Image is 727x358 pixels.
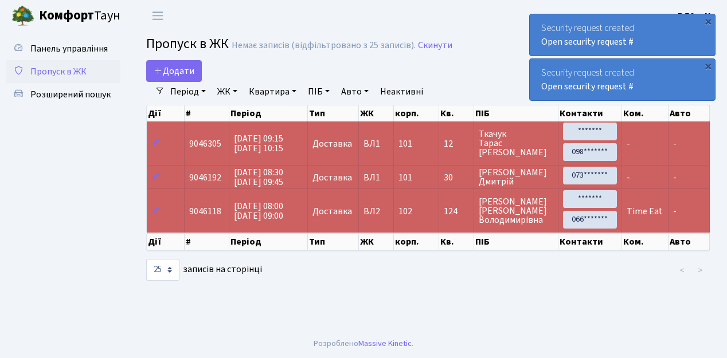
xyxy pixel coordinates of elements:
[358,337,412,349] a: Massive Kinetic
[232,40,416,51] div: Немає записів (відфільтровано з 25 записів).
[229,233,308,250] th: Період
[702,15,714,27] div: ×
[359,233,394,250] th: ЖК
[479,197,554,225] span: [PERSON_NAME] [PERSON_NAME] Володимирівна
[622,233,669,250] th: Ком.
[189,171,221,184] span: 9046192
[530,59,715,100] div: Security request created
[479,168,554,186] span: [PERSON_NAME] Дмитрій
[234,166,283,188] span: [DATE] 08:30 [DATE] 09:45
[185,233,229,250] th: #
[444,173,468,182] span: 30
[363,207,389,216] span: ВЛ2
[622,105,669,121] th: Ком.
[558,105,622,121] th: Контакти
[308,233,358,250] th: Тип
[337,82,373,101] a: Авто
[669,105,710,121] th: Авто
[530,14,715,56] div: Security request created
[444,207,468,216] span: 124
[398,171,412,184] span: 101
[244,82,301,101] a: Квартира
[312,207,352,216] span: Доставка
[229,105,308,121] th: Період
[189,137,221,150] span: 9046305
[312,139,352,148] span: Доставка
[213,82,242,101] a: ЖК
[39,6,120,26] span: Таун
[394,233,439,250] th: корп.
[359,105,394,121] th: ЖК
[439,233,474,250] th: Кв.
[314,337,413,350] div: Розроблено .
[673,137,677,150] span: -
[39,6,94,25] b: Комфорт
[541,36,634,48] a: Open security request #
[234,132,283,155] span: [DATE] 09:15 [DATE] 10:15
[376,82,428,101] a: Неактивні
[6,60,120,83] a: Пропуск в ЖК
[394,105,439,121] th: корп.
[30,88,111,101] span: Розширений пошук
[673,171,677,184] span: -
[30,65,87,78] span: Пропуск в ЖК
[398,205,412,218] span: 102
[541,80,634,93] a: Open security request #
[418,40,452,51] a: Скинути
[146,60,202,82] a: Додати
[439,105,474,121] th: Кв.
[363,173,389,182] span: ВЛ1
[312,173,352,182] span: Доставка
[30,42,108,55] span: Панель управління
[234,200,283,222] span: [DATE] 08:00 [DATE] 09:00
[627,137,630,150] span: -
[398,137,412,150] span: 101
[6,83,120,106] a: Розширений пошук
[444,139,468,148] span: 12
[474,233,559,250] th: ПІБ
[147,105,185,121] th: Дії
[363,139,389,148] span: ВЛ1
[146,34,229,54] span: Пропуск в ЖК
[185,105,229,121] th: #
[678,10,713,22] b: ВЛ2 -. К.
[303,82,334,101] a: ПІБ
[146,259,262,281] label: записів на сторінці
[627,205,663,218] span: Time Eat
[669,233,710,250] th: Авто
[11,5,34,27] img: logo.png
[627,171,630,184] span: -
[189,205,221,218] span: 9046118
[146,259,179,281] select: записів на сторінці
[308,105,358,121] th: Тип
[6,37,120,60] a: Панель управління
[673,205,677,218] span: -
[147,233,185,250] th: Дії
[474,105,559,121] th: ПІБ
[558,233,622,250] th: Контакти
[143,6,172,25] button: Переключити навігацію
[166,82,210,101] a: Період
[479,129,554,157] span: Ткачук Тарас [PERSON_NAME]
[702,60,714,72] div: ×
[678,9,713,23] a: ВЛ2 -. К.
[154,65,194,77] span: Додати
